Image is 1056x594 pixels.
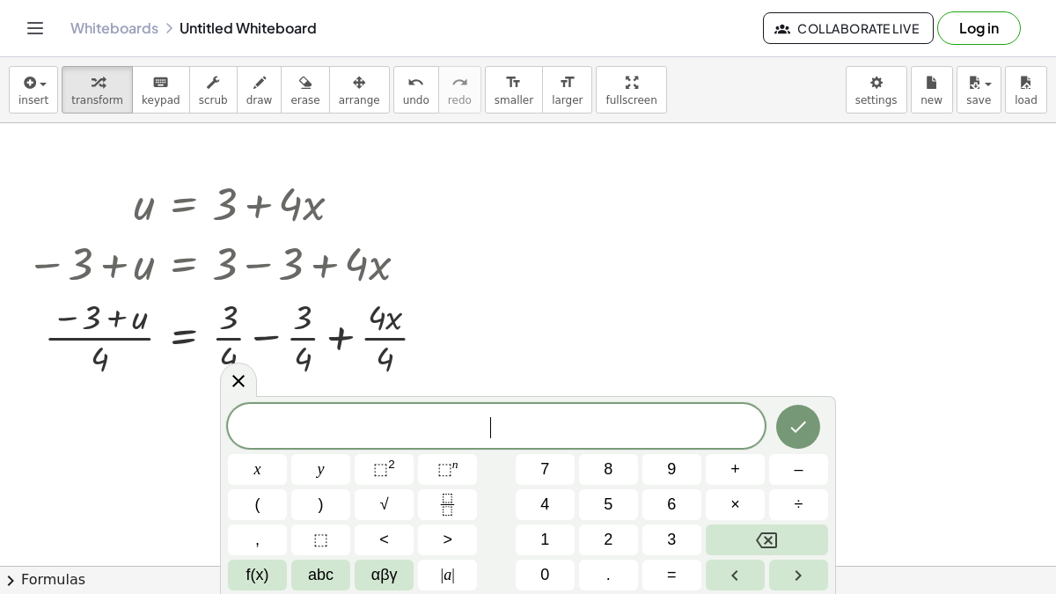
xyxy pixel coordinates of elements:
button: Backspace [706,524,828,555]
span: 8 [604,458,612,481]
button: 8 [579,454,638,485]
span: settings [855,94,898,106]
button: Square root [355,489,414,520]
button: 2 [579,524,638,555]
span: 0 [540,563,549,587]
span: transform [71,94,123,106]
span: < [379,528,389,552]
span: = [667,563,677,587]
span: 3 [667,528,676,552]
i: keyboard [152,72,169,93]
span: f(x) [246,563,269,587]
button: 5 [579,489,638,520]
button: 6 [642,489,701,520]
i: format_size [505,72,522,93]
sup: n [452,458,458,471]
span: + [730,458,740,481]
button: 1 [516,524,575,555]
span: save [966,94,991,106]
button: 9 [642,454,701,485]
button: transform [62,66,133,114]
span: . [606,563,611,587]
button: Placeholder [291,524,350,555]
button: Log in [937,11,1021,45]
span: √ [380,493,389,517]
span: x [254,458,261,481]
span: load [1015,94,1038,106]
span: y [318,458,325,481]
span: 2 [604,528,612,552]
button: . [579,560,638,590]
span: keypad [142,94,180,106]
button: Squared [355,454,414,485]
span: fullscreen [605,94,656,106]
button: x [228,454,287,485]
span: a [441,563,455,587]
span: smaller [495,94,533,106]
button: Equals [642,560,701,590]
span: arrange [339,94,380,106]
span: erase [290,94,319,106]
span: ( [255,493,260,517]
button: draw [237,66,282,114]
button: Plus [706,454,765,485]
button: arrange [329,66,390,114]
button: Collaborate Live [763,12,934,44]
button: Minus [769,454,828,485]
span: 9 [667,458,676,481]
span: | [451,566,455,583]
span: Collaborate Live [778,20,919,36]
span: 6 [667,493,676,517]
button: new [911,66,953,114]
span: αβγ [371,563,398,587]
button: save [957,66,1001,114]
button: Done [776,405,820,449]
span: × [730,493,740,517]
span: new [920,94,942,106]
span: 7 [540,458,549,481]
button: erase [281,66,329,114]
button: fullscreen [596,66,666,114]
button: format_sizelarger [542,66,592,114]
span: 1 [540,528,549,552]
i: undo [407,72,424,93]
span: scrub [199,94,228,106]
sup: 2 [388,458,395,471]
button: Alphabet [291,560,350,590]
i: redo [451,72,468,93]
button: insert [9,66,58,114]
button: Fraction [418,489,477,520]
button: Absolute value [418,560,477,590]
button: 7 [516,454,575,485]
button: ) [291,489,350,520]
button: Right arrow [769,560,828,590]
span: redo [448,94,472,106]
span: , [255,528,260,552]
button: undoundo [393,66,439,114]
button: Less than [355,524,414,555]
span: draw [246,94,273,106]
button: scrub [189,66,238,114]
button: ( [228,489,287,520]
button: Greater than [418,524,477,555]
button: format_sizesmaller [485,66,543,114]
button: Toggle navigation [21,14,49,42]
button: , [228,524,287,555]
button: 0 [516,560,575,590]
button: Left arrow [706,560,765,590]
span: insert [18,94,48,106]
span: > [443,528,452,552]
span: ​ [490,417,501,438]
span: undo [403,94,429,106]
a: Whiteboards [70,19,158,37]
span: ) [319,493,324,517]
span: | [441,566,444,583]
span: abc [308,563,334,587]
i: format_size [559,72,576,93]
span: 4 [540,493,549,517]
button: Superscript [418,454,477,485]
button: Greek alphabet [355,560,414,590]
button: settings [846,66,907,114]
button: y [291,454,350,485]
span: ÷ [795,493,803,517]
